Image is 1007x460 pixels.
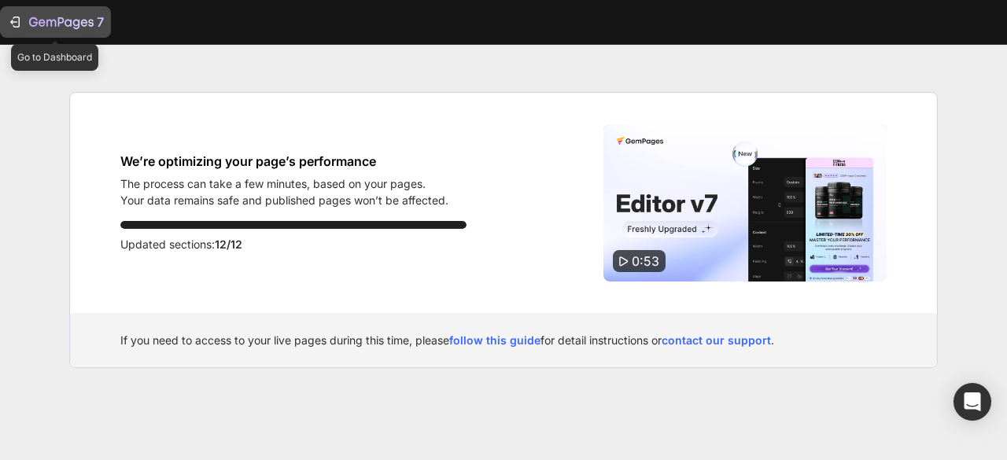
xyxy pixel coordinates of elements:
h1: We’re optimizing your page’s performance [120,152,448,171]
a: follow this guide [449,333,540,347]
span: 0:53 [632,253,659,269]
p: The process can take a few minutes, based on your pages. [120,175,448,192]
img: Video thumbnail [603,124,887,282]
span: 12/12 [215,237,242,251]
div: If you need to access to your live pages during this time, please for detail instructions or . [120,332,887,348]
div: Open Intercom Messenger [954,383,991,421]
a: contact our support [662,333,771,347]
p: Updated sections: [120,235,467,254]
p: Your data remains safe and published pages won’t be affected. [120,192,448,208]
p: 7 [97,13,104,31]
